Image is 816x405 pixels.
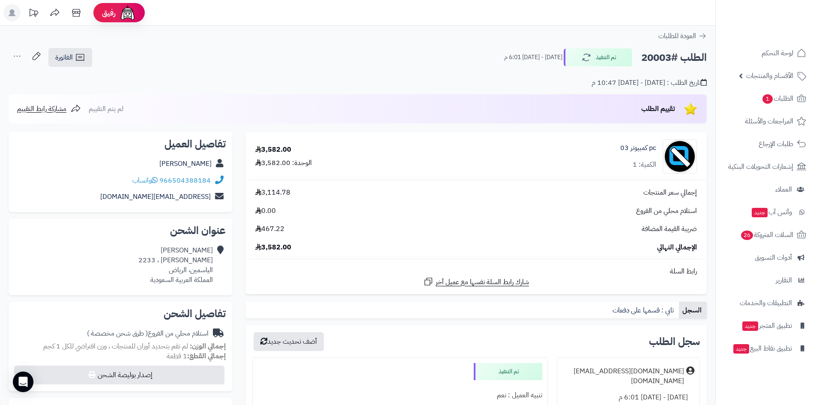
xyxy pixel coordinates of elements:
a: تحديثات المنصة [23,4,44,24]
span: مشاركة رابط التقييم [17,104,66,114]
span: جديد [742,321,758,331]
a: العودة للطلبات [658,31,707,41]
div: رابط السلة [249,267,703,276]
img: ai-face.png [119,4,136,21]
span: 3,114.78 [255,188,290,198]
span: العودة للطلبات [658,31,696,41]
span: تطبيق نقاط البيع [732,342,792,354]
strong: إجمالي القطع: [187,351,226,361]
a: 966504388184 [159,175,211,186]
h2: تفاصيل الشحن [15,309,226,319]
a: pc كمبيوتر 03 [620,143,656,153]
span: لوحة التحكم [762,47,793,59]
h2: تفاصيل العميل [15,139,226,149]
a: العملاء [721,179,811,200]
button: أضف تحديث جديد [254,332,324,351]
span: تقييم الطلب [641,104,675,114]
div: تنبيه العميل : نعم [258,387,542,404]
span: استلام محلي من الفروع [636,206,697,216]
a: وآتس آبجديد [721,202,811,222]
h2: الطلب #20003 [641,49,707,66]
span: شارك رابط السلة نفسها مع عميل آخر [436,277,529,287]
a: تطبيق نقاط البيعجديد [721,338,811,359]
button: إصدار بوليصة الشحن [14,366,224,384]
span: الطلبات [762,93,793,105]
span: أدوات التسويق [755,252,792,264]
span: 0.00 [255,206,276,216]
span: الإجمالي النهائي [657,243,697,252]
small: [DATE] - [DATE] 6:01 م [504,53,562,62]
h3: سجل الطلب [649,336,700,347]
div: تاريخ الطلب : [DATE] - [DATE] 10:47 م [592,78,707,88]
span: المراجعات والأسئلة [745,115,793,127]
a: الفاتورة [48,48,92,67]
div: 3,582.00 [255,145,291,155]
a: التقارير [721,270,811,291]
span: لم يتم التقييم [89,104,123,114]
img: logo-2.png [758,24,808,42]
span: إجمالي سعر المنتجات [643,188,697,198]
span: 1 [762,94,773,104]
a: المراجعات والأسئلة [721,111,811,132]
div: [PERSON_NAME] [PERSON_NAME] ، 2233 الياسمين، الرياض المملكة العربية السعودية [138,246,213,285]
h2: عنوان الشحن [15,225,226,236]
a: تطبيق المتجرجديد [721,315,811,336]
span: رفيق [102,8,116,18]
a: شارك رابط السلة نفسها مع عميل آخر [423,276,529,287]
a: مشاركة رابط التقييم [17,104,81,114]
a: تابي : قسمها على دفعات [609,302,679,319]
span: الأقسام والمنتجات [746,70,793,82]
a: إشعارات التحويلات البنكية [721,156,811,177]
span: التقارير [776,274,792,286]
a: لوحة التحكم [721,43,811,63]
span: جديد [733,344,749,354]
span: الفاتورة [55,52,73,63]
strong: إجمالي الوزن: [190,341,226,351]
div: استلام محلي من الفروع [87,329,209,339]
a: واتساب [132,175,158,186]
span: 3,582.00 [255,243,291,252]
img: no_image-90x90.png [663,139,696,174]
small: 1 قطعة [167,351,226,361]
div: [DOMAIN_NAME][EMAIL_ADDRESS][DOMAIN_NAME] [562,366,684,386]
span: التطبيقات والخدمات [740,297,792,309]
span: السلات المتروكة [740,229,793,241]
div: تم التنفيذ [474,363,542,380]
span: لم تقم بتحديد أوزان للمنتجات ، وزن افتراضي للكل 1 كجم [43,341,188,351]
span: ( طرق شحن مخصصة ) [87,328,148,339]
a: طلبات الإرجاع [721,134,811,154]
a: أدوات التسويق [721,247,811,268]
span: إشعارات التحويلات البنكية [728,161,793,173]
a: [EMAIL_ADDRESS][DOMAIN_NAME] [100,192,211,202]
span: 26 [741,231,753,240]
span: جديد [752,208,768,217]
a: السلات المتروكة26 [721,225,811,245]
span: العملاء [775,183,792,195]
span: طلبات الإرجاع [759,138,793,150]
a: التطبيقات والخدمات [721,293,811,313]
span: تطبيق المتجر [741,320,792,332]
span: وآتس آب [751,206,792,218]
div: Open Intercom Messenger [13,372,33,392]
span: 467.22 [255,224,284,234]
button: تم التنفيذ [564,48,632,66]
span: ضريبة القيمة المضافة [642,224,697,234]
div: الكمية: 1 [633,160,656,170]
a: الطلبات1 [721,88,811,109]
a: السجل [679,302,707,319]
div: الوحدة: 3,582.00 [255,158,312,168]
a: [PERSON_NAME] [159,159,212,169]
